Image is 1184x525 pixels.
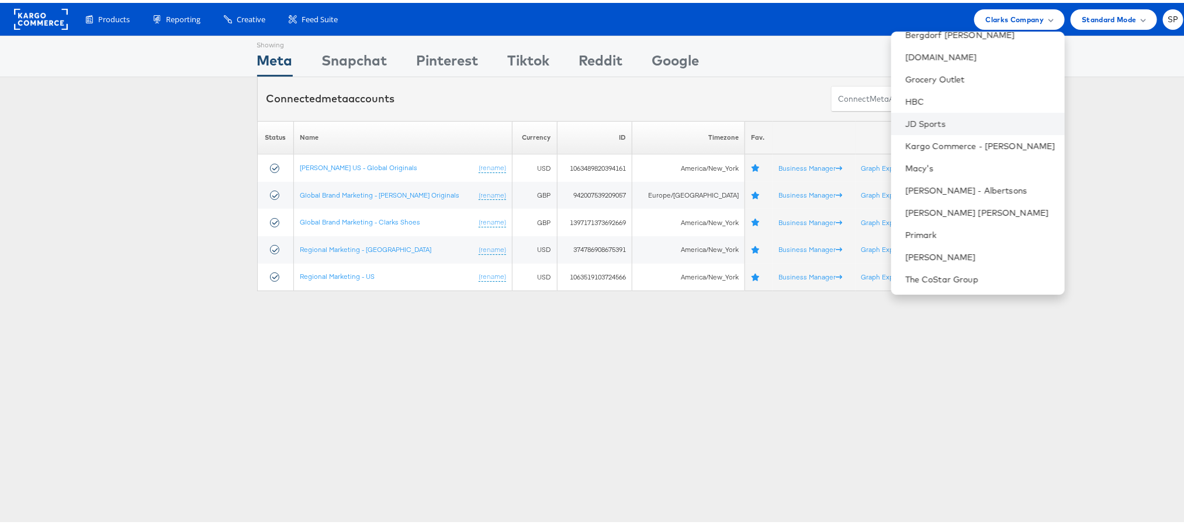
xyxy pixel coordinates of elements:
div: Google [652,47,700,74]
div: Tiktok [508,47,550,74]
a: Graph Explorer [861,188,915,196]
a: [DOMAIN_NAME] [905,49,1055,60]
a: Business Manager [778,161,842,170]
span: Products [98,11,130,22]
td: GBP [512,206,557,233]
span: meta [870,91,889,102]
a: Business Manager [778,242,842,251]
td: 374786908675391 [557,233,632,261]
a: Regional Marketing - US [300,269,375,278]
a: Graph Explorer [861,270,915,278]
div: Pinterest [417,47,479,74]
a: [PERSON_NAME] [PERSON_NAME] [905,204,1055,216]
td: GBP [512,179,557,206]
a: Graph Explorer [861,242,915,251]
a: Regional Marketing - [GEOGRAPHIC_DATA] [300,242,431,251]
span: Feed Suite [302,11,338,22]
a: HBC [905,93,1055,105]
th: Status [257,118,294,151]
th: Timezone [632,118,745,151]
a: The CoStar Group [905,271,1055,282]
a: Global Brand Marketing - [PERSON_NAME] Originals [300,188,459,196]
a: Business Manager [778,270,842,278]
div: Connected accounts [266,88,395,103]
th: ID [557,118,632,151]
a: Primark [905,226,1055,238]
td: USD [512,151,557,179]
a: (rename) [479,188,506,198]
a: Bergdorf [PERSON_NAME] [905,26,1055,38]
button: ConnectmetaAccounts [831,83,932,109]
a: [PERSON_NAME] [905,248,1055,260]
a: Business Manager [778,215,842,224]
td: America/New_York [632,206,745,233]
td: 1063519103724566 [557,261,632,288]
div: Meta [257,47,293,74]
a: [PERSON_NAME] - Albertsons [905,182,1055,194]
span: meta [322,89,349,102]
a: Grocery Outlet [905,71,1055,82]
a: Global Brand Marketing - Clarks Shoes [300,215,420,223]
div: Snapchat [322,47,387,74]
a: JD Sports [905,115,1055,127]
td: 1397171373692669 [557,206,632,233]
a: Graph Explorer [861,161,915,170]
a: (rename) [479,160,506,170]
span: SP [1168,13,1179,20]
span: Clarks Company [986,11,1044,23]
td: America/New_York [632,151,745,179]
td: USD [512,233,557,261]
th: Currency [512,118,557,151]
a: (rename) [479,242,506,252]
th: Name [294,118,513,151]
a: Macy's [905,160,1055,171]
a: (rename) [479,269,506,279]
td: America/New_York [632,233,745,261]
td: 942007539209057 [557,179,632,206]
a: Graph Explorer [861,215,915,224]
a: Kargo Commerce - [PERSON_NAME] [905,137,1055,149]
td: 1063489820394161 [557,151,632,179]
td: America/New_York [632,261,745,288]
span: Standard Mode [1082,11,1137,23]
div: Showing [257,33,293,47]
div: Reddit [579,47,623,74]
a: Business Manager [778,188,842,196]
span: Creative [237,11,265,22]
span: Reporting [166,11,200,22]
a: [PERSON_NAME] US - Global Originals [300,160,417,169]
a: (rename) [479,215,506,224]
td: Europe/[GEOGRAPHIC_DATA] [632,179,745,206]
td: USD [512,261,557,288]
